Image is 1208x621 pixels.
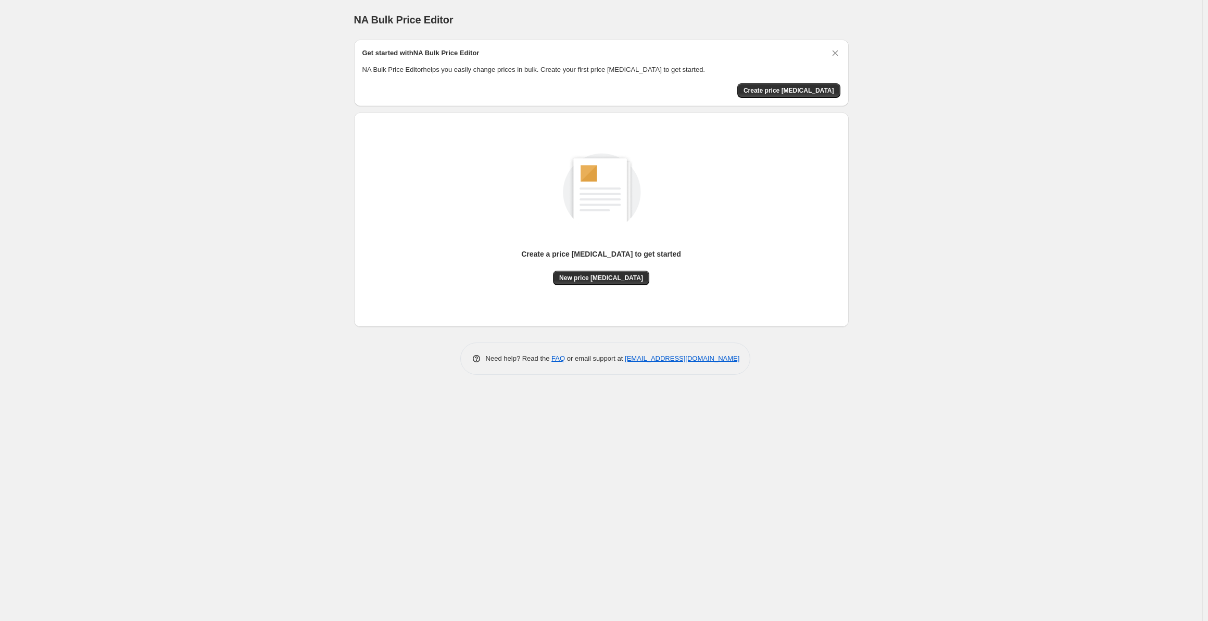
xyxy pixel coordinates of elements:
[737,83,840,98] button: Create price change job
[486,354,552,362] span: Need help? Read the
[362,48,480,58] h2: Get started with NA Bulk Price Editor
[565,354,625,362] span: or email support at
[551,354,565,362] a: FAQ
[521,249,681,259] p: Create a price [MEDICAL_DATA] to get started
[553,271,649,285] button: New price [MEDICAL_DATA]
[362,65,840,75] p: NA Bulk Price Editor helps you easily change prices in bulk. Create your first price [MEDICAL_DAT...
[744,86,834,95] span: Create price [MEDICAL_DATA]
[354,14,454,26] span: NA Bulk Price Editor
[625,354,739,362] a: [EMAIL_ADDRESS][DOMAIN_NAME]
[830,48,840,58] button: Dismiss card
[559,274,643,282] span: New price [MEDICAL_DATA]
